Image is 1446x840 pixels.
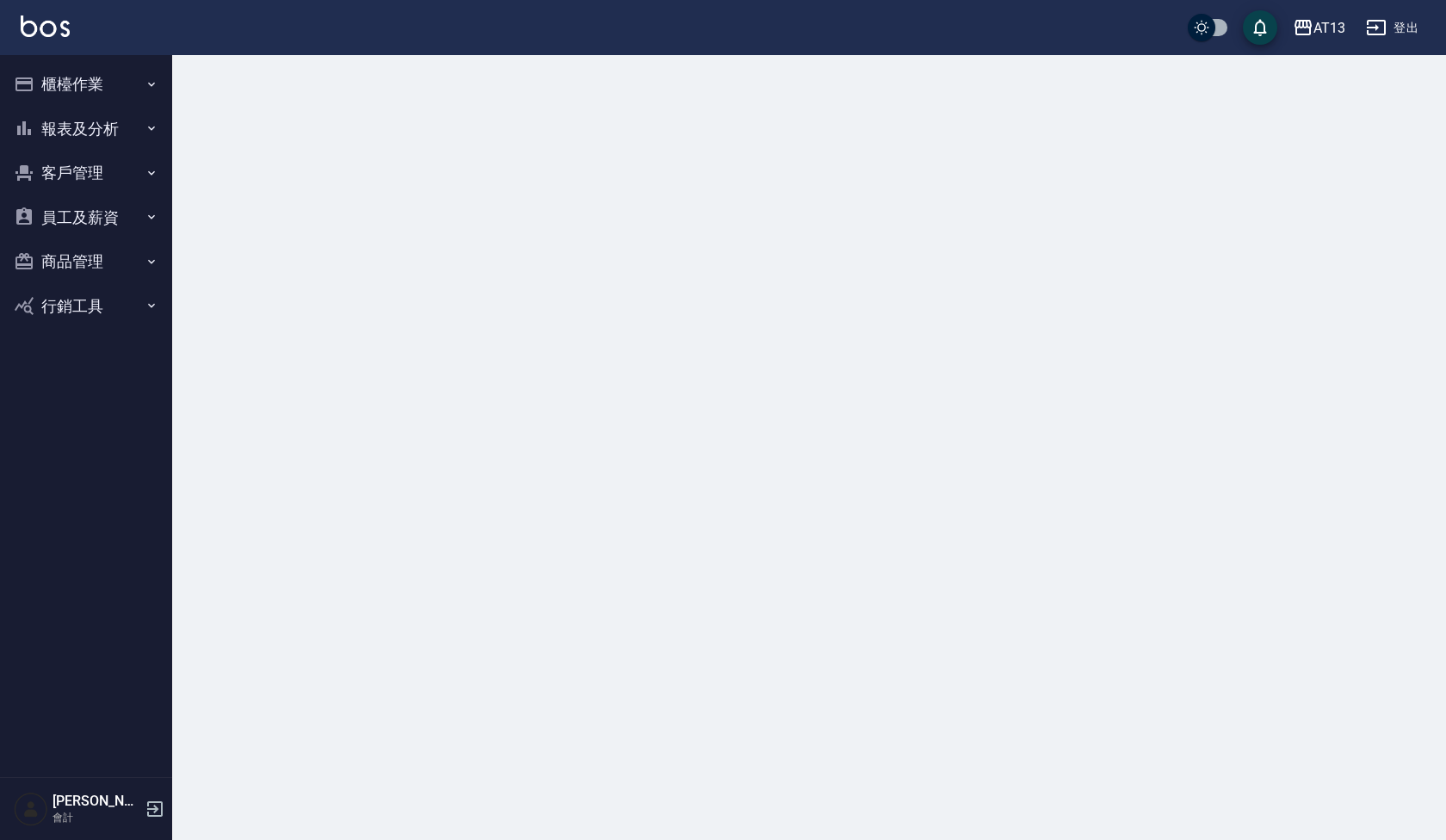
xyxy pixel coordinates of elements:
[7,284,165,329] button: 行銷工具
[21,15,70,37] img: Logo
[14,792,48,826] img: Person
[7,239,165,284] button: 商品管理
[1243,10,1277,45] button: save
[7,62,165,107] button: 櫃檯作業
[53,810,140,825] p: 會計
[1313,17,1345,39] div: AT13
[1286,10,1352,46] button: AT13
[53,793,140,810] h5: [PERSON_NAME]
[7,151,165,195] button: 客戶管理
[7,195,165,240] button: 員工及薪資
[7,107,165,151] button: 報表及分析
[1359,12,1425,44] button: 登出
